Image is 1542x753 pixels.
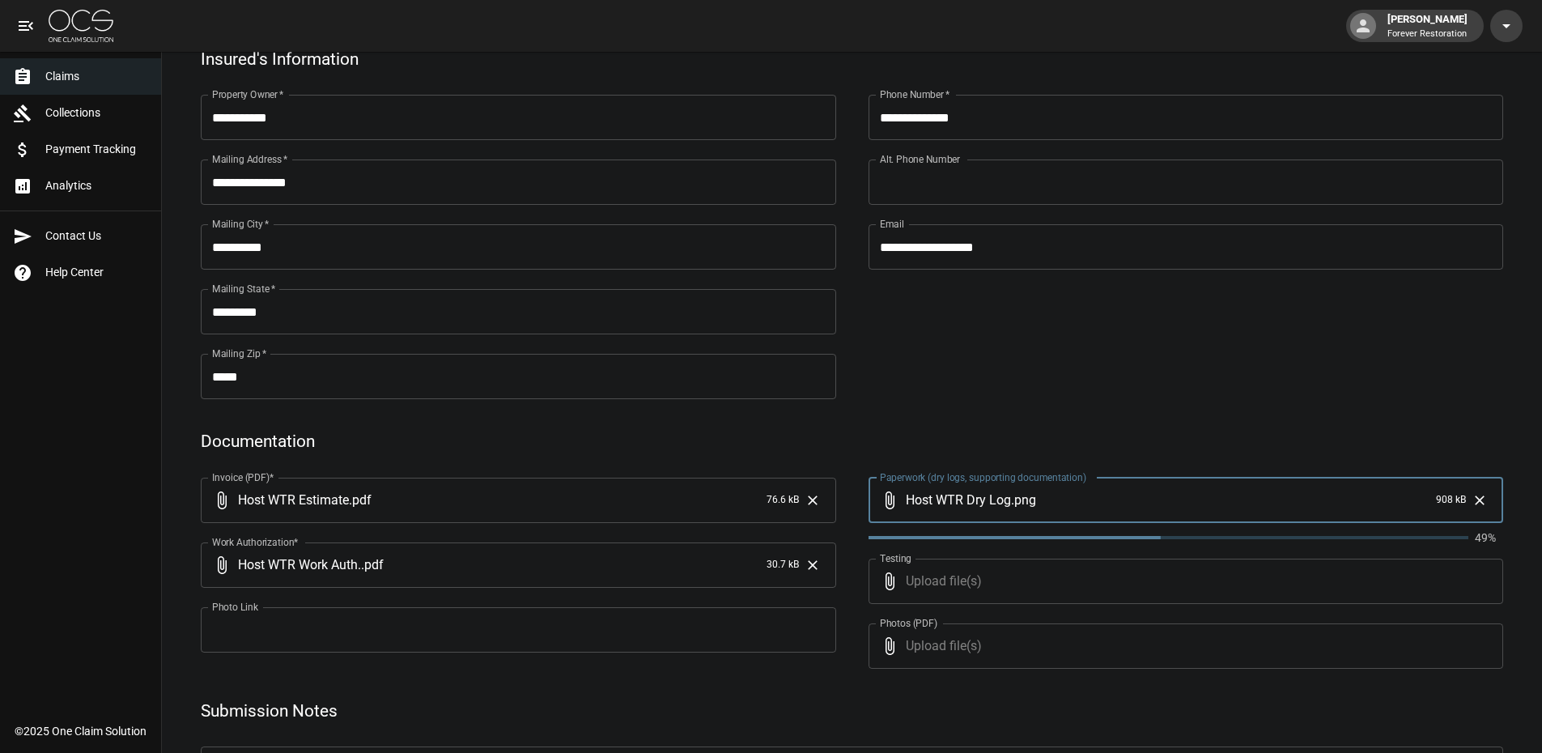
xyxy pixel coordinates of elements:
[212,347,267,360] label: Mailing Zip
[1381,11,1474,40] div: [PERSON_NAME]
[45,177,148,194] span: Analytics
[212,600,258,614] label: Photo Link
[906,491,1011,509] span: Host WTR Dry Log
[238,491,349,509] span: Host WTR Estimate
[45,104,148,121] span: Collections
[880,87,949,101] label: Phone Number
[212,470,274,484] label: Invoice (PDF)*
[49,10,113,42] img: ocs-logo-white-transparent.png
[45,228,148,245] span: Contact Us
[361,555,384,574] span: . pdf
[801,488,825,513] button: Clear
[1387,28,1468,41] p: Forever Restoration
[880,152,960,166] label: Alt. Phone Number
[212,152,287,166] label: Mailing Address
[880,551,911,565] label: Testing
[10,10,42,42] button: open drawer
[212,535,299,549] label: Work Authorization*
[238,555,361,574] span: Host WTR Work Auth.
[880,217,904,231] label: Email
[45,141,148,158] span: Payment Tracking
[1468,488,1492,513] button: Clear
[1475,530,1503,546] p: 49%
[212,217,270,231] label: Mailing City
[212,87,284,101] label: Property Owner
[801,553,825,577] button: Clear
[880,470,1086,484] label: Paperwork (dry logs, supporting documentation)
[1436,492,1466,508] span: 908 kB
[767,557,799,573] span: 30.7 kB
[906,623,1460,669] span: Upload file(s)
[1011,491,1036,509] span: . png
[15,723,147,739] div: © 2025 One Claim Solution
[349,491,372,509] span: . pdf
[767,492,799,508] span: 76.6 kB
[212,282,275,296] label: Mailing State
[906,559,1460,604] span: Upload file(s)
[45,68,148,85] span: Claims
[880,616,937,630] label: Photos (PDF)
[45,264,148,281] span: Help Center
